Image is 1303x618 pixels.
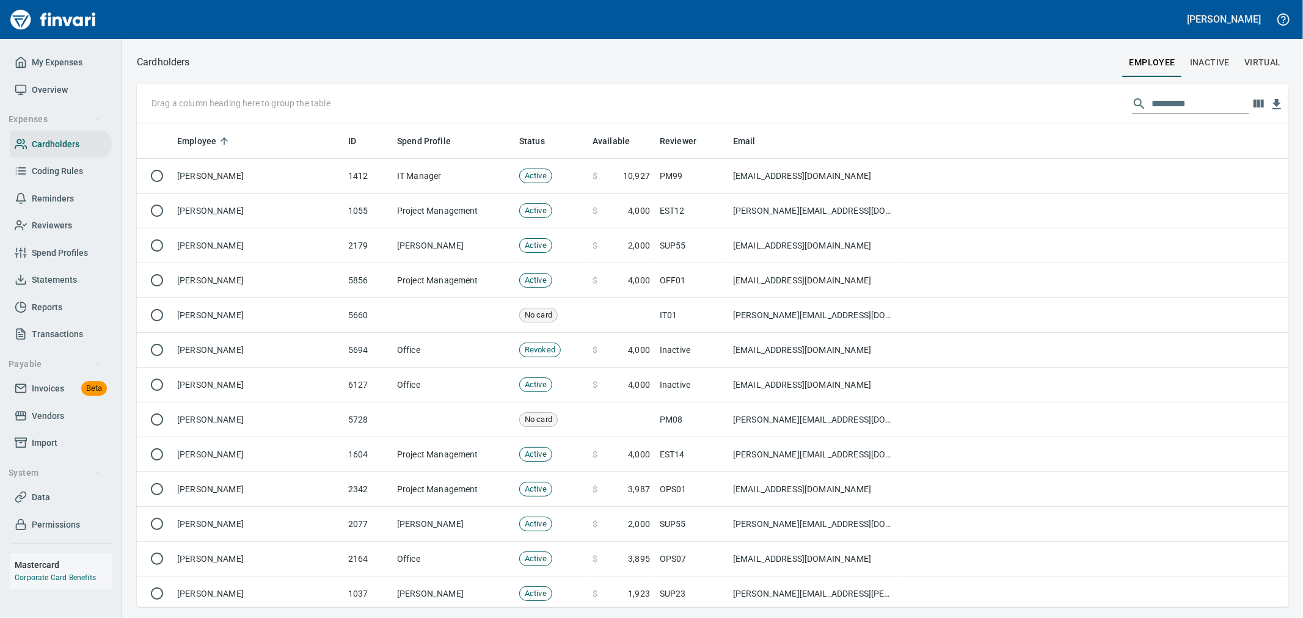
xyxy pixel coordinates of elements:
[392,263,514,298] td: Project Management
[32,517,80,533] span: Permissions
[660,134,712,148] span: Reviewer
[593,483,597,495] span: $
[32,327,83,342] span: Transactions
[10,429,112,457] a: Import
[392,437,514,472] td: Project Management
[1244,55,1281,70] span: virtual
[172,472,343,507] td: [PERSON_NAME]
[177,134,232,148] span: Employee
[728,228,899,263] td: [EMAIL_ADDRESS][DOMAIN_NAME]
[593,239,597,252] span: $
[343,159,392,194] td: 1412
[343,333,392,368] td: 5694
[10,49,112,76] a: My Expenses
[655,402,728,437] td: PM08
[520,449,552,460] span: Active
[628,379,650,391] span: 4,000
[728,507,899,542] td: [PERSON_NAME][EMAIL_ADDRESS][DOMAIN_NAME]
[15,573,96,582] a: Corporate Card Benefits
[728,472,899,507] td: [EMAIL_ADDRESS][DOMAIN_NAME]
[343,507,392,542] td: 2077
[593,379,597,391] span: $
[32,137,79,152] span: Cardholders
[392,472,514,507] td: Project Management
[593,205,597,217] span: $
[593,274,597,286] span: $
[32,55,82,70] span: My Expenses
[728,437,899,472] td: [PERSON_NAME][EMAIL_ADDRESS][DOMAIN_NAME]
[343,402,392,437] td: 5728
[520,518,552,530] span: Active
[593,134,646,148] span: Available
[10,239,112,267] a: Spend Profiles
[728,576,899,611] td: [PERSON_NAME][EMAIL_ADDRESS][PERSON_NAME][DOMAIN_NAME]
[10,158,112,185] a: Coding Rules
[520,310,557,321] span: No card
[520,588,552,600] span: Active
[392,159,514,194] td: IT Manager
[593,448,597,460] span: $
[32,191,74,206] span: Reminders
[655,159,728,194] td: PM99
[32,435,57,451] span: Import
[655,542,728,576] td: OPS07
[728,402,899,437] td: [PERSON_NAME][EMAIL_ADDRESS][DOMAIN_NAME]
[7,5,99,34] img: Finvari
[10,402,112,430] a: Vendors
[172,437,343,472] td: [PERSON_NAME]
[172,507,343,542] td: [PERSON_NAME]
[1184,10,1264,29] button: [PERSON_NAME]
[172,159,343,194] td: [PERSON_NAME]
[655,507,728,542] td: SUP55
[172,228,343,263] td: [PERSON_NAME]
[655,228,728,263] td: SUP55
[343,263,392,298] td: 5856
[728,333,899,368] td: [EMAIL_ADDRESS][DOMAIN_NAME]
[655,333,728,368] td: Inactive
[628,448,650,460] span: 4,000
[520,484,552,495] span: Active
[4,462,106,484] button: System
[593,170,597,182] span: $
[32,272,77,288] span: Statements
[4,108,106,131] button: Expenses
[1249,95,1268,113] button: Choose columns to display
[343,228,392,263] td: 2179
[728,368,899,402] td: [EMAIL_ADDRESS][DOMAIN_NAME]
[593,344,597,356] span: $
[655,263,728,298] td: OFF01
[10,185,112,213] a: Reminders
[520,205,552,217] span: Active
[343,368,392,402] td: 6127
[520,344,560,356] span: Revoked
[172,333,343,368] td: [PERSON_NAME]
[343,576,392,611] td: 1037
[10,212,112,239] a: Reviewers
[655,368,728,402] td: Inactive
[733,134,772,148] span: Email
[343,437,392,472] td: 1604
[728,263,899,298] td: [EMAIL_ADDRESS][DOMAIN_NAME]
[9,112,101,127] span: Expenses
[172,402,343,437] td: [PERSON_NAME]
[728,542,899,576] td: [EMAIL_ADDRESS][DOMAIN_NAME]
[172,368,343,402] td: [PERSON_NAME]
[733,134,756,148] span: Email
[137,55,190,70] nav: breadcrumb
[628,274,650,286] span: 4,000
[177,134,216,148] span: Employee
[1130,55,1175,70] span: employee
[628,518,650,530] span: 2,000
[593,134,630,148] span: Available
[9,465,101,481] span: System
[1188,13,1261,26] h5: [PERSON_NAME]
[628,553,650,565] span: 3,895
[397,134,467,148] span: Spend Profile
[9,357,101,372] span: Payable
[32,164,83,179] span: Coding Rules
[519,134,561,148] span: Status
[10,294,112,321] a: Reports
[172,298,343,333] td: [PERSON_NAME]
[628,483,650,495] span: 3,987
